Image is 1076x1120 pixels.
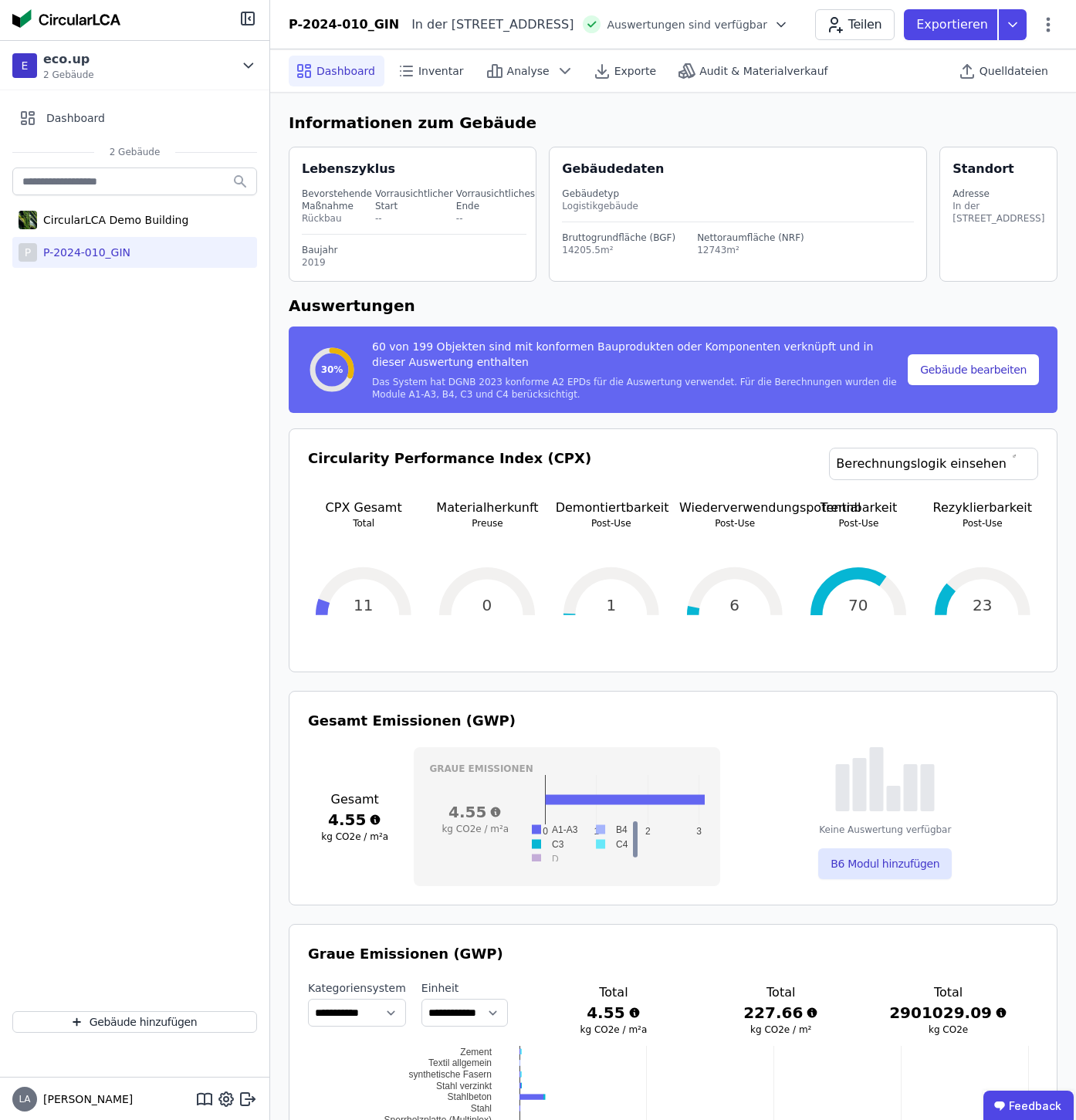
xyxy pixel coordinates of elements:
[562,160,926,178] div: Gebäudedaten
[308,943,1038,965] h3: Graue Emissionen (GWP)
[431,499,543,517] p: Materialherkunft
[889,1024,1007,1036] h3: kg CO2e
[722,1002,840,1024] h3: 227.66
[375,212,453,225] div: --
[12,53,37,78] div: E
[835,747,935,811] img: empty-state
[952,200,1044,225] div: In der [STREET_ADDRESS]
[815,9,895,40] button: Teilen
[429,763,704,775] h3: Graue Emissionen
[697,232,804,244] div: Nettoraumfläche (NRF)
[562,188,914,200] div: Gebäudetyp
[302,244,526,256] div: Baujahr
[818,848,952,879] button: B6 Modul hinzufügen
[372,376,905,401] div: Das System hat DGNB 2023 konforme A2 EPDs für die Auswertung verwendet. Für die Berechnungen wurd...
[12,1011,257,1033] button: Gebäude hinzufügen
[302,256,526,269] div: 2019
[12,9,120,28] img: Concular
[614,63,656,79] span: Exporte
[952,188,1044,200] div: Adresse
[19,243,37,262] div: P
[803,499,914,517] p: Trennbarkeit
[302,212,372,225] div: Rückbau
[699,63,827,79] span: Audit & Materialverkauf
[289,294,1057,317] h6: Auswertungen
[94,146,176,158] span: 2 Gebäude
[927,499,1038,517] p: Rezyklierbarkeit
[308,448,591,499] h3: Circularity Performance Index (CPX)
[889,983,1007,1002] h3: Total
[679,499,790,517] p: Wiederverwendungspotential
[289,15,399,34] div: P-2024-010_GIN
[554,983,672,1002] h3: Total
[927,517,1038,530] p: Post-Use
[308,980,406,996] label: Kategoriensystem
[554,1002,672,1024] h3: 4.55
[916,15,991,34] p: Exportieren
[456,188,535,212] div: Vorrausichtliches Ende
[308,790,401,809] h3: Gesamt
[308,809,401,831] h3: 4.55
[372,339,905,376] div: 60 von 199 Objekten sind mit konformen Bauprodukten oder Komponenten verknüpft und in dieser Ausw...
[37,1091,133,1107] span: [PERSON_NAME]
[722,1024,840,1036] h3: kg CO2e / m²
[308,710,1038,732] h3: Gesamt Emissionen (GWP)
[37,212,188,228] div: CircularLCA Demo Building
[429,801,521,823] h3: 4.55
[308,831,401,843] h3: kg CO2e / m²a
[429,823,521,835] h3: kg CO2e / m²a
[302,188,372,212] div: Bevorstehende Maßnahme
[556,517,667,530] p: Post-Use
[554,1024,672,1036] h3: kg CO2e / m²a
[46,110,105,126] span: Dashboard
[507,63,550,79] span: Analyse
[980,63,1048,79] span: Quelldateien
[321,364,343,376] span: 30%
[37,245,130,260] div: P-2024-010_GIN
[19,208,37,232] img: CircularLCA Demo Building
[697,244,804,256] div: 12743m²
[556,499,667,517] p: Demontiertbarkeit
[908,354,1039,385] button: Gebäude bearbeiten
[803,517,914,530] p: Post-Use
[421,980,508,996] label: Einheit
[316,63,375,79] span: Dashboard
[456,212,535,225] div: --
[952,160,1013,178] div: Standort
[889,1002,1007,1024] h3: 2901029.09
[562,244,675,256] div: 14205.5m²
[562,200,914,212] div: Logistikgebäude
[418,63,464,79] span: Inventar
[819,824,951,836] div: Keine Auswertung verfügbar
[289,111,1057,134] h6: Informationen zum Gebäude
[43,69,94,81] span: 2 Gebäude
[722,983,840,1002] h3: Total
[375,188,453,212] div: Vorrausichtlicher Start
[308,517,419,530] p: Total
[302,160,395,178] div: Lebenszyklus
[607,17,767,32] span: Auswertungen sind verfügbar
[308,499,419,517] p: CPX Gesamt
[43,50,94,69] div: eco.up
[431,517,543,530] p: Preuse
[679,517,790,530] p: Post-Use
[399,15,574,34] div: In der [STREET_ADDRESS]
[562,232,675,244] div: Bruttogrundfläche (BGF)
[829,448,1038,480] a: Berechnungslogik einsehen
[19,1095,30,1104] span: LA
